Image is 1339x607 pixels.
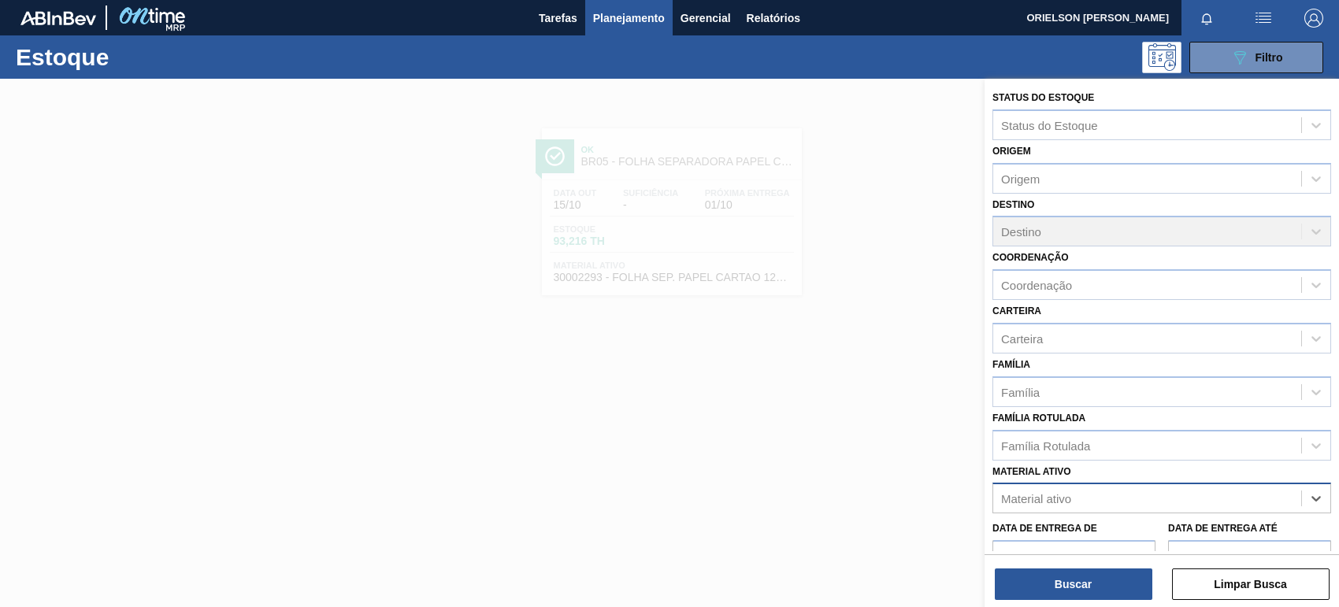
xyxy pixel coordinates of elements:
div: Coordenação [1001,279,1072,292]
img: Logout [1304,9,1323,28]
img: userActions [1254,9,1273,28]
label: Coordenação [992,252,1069,263]
div: Carteira [1001,331,1043,345]
label: Material ativo [992,466,1071,477]
label: Data de Entrega até [1168,523,1278,534]
button: Notificações [1181,7,1232,29]
div: Família [1001,385,1040,398]
h1: Estoque [16,48,247,66]
label: Origem [992,146,1031,157]
label: Família Rotulada [992,413,1085,424]
label: Destino [992,199,1034,210]
label: Status do Estoque [992,92,1094,103]
div: Material ativo [1001,492,1071,505]
div: Família Rotulada [1001,439,1090,452]
span: Gerencial [681,9,731,28]
label: Data de Entrega de [992,523,1097,534]
span: Planejamento [593,9,665,28]
input: dd/mm/yyyy [992,540,1155,572]
div: Origem [1001,172,1040,185]
button: Filtro [1189,42,1323,73]
input: dd/mm/yyyy [1168,540,1331,572]
img: TNhmsLtSVTkK8tSr43FrP2fwEKptu5GPRR3wAAAABJRU5ErkJggg== [20,11,96,25]
label: Família [992,359,1030,370]
div: Status do Estoque [1001,118,1098,131]
label: Carteira [992,305,1041,316]
span: Filtro [1256,51,1283,64]
div: Pogramando: nenhum usuário selecionado [1142,42,1181,73]
span: Tarefas [539,9,577,28]
span: Relatórios [747,9,800,28]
